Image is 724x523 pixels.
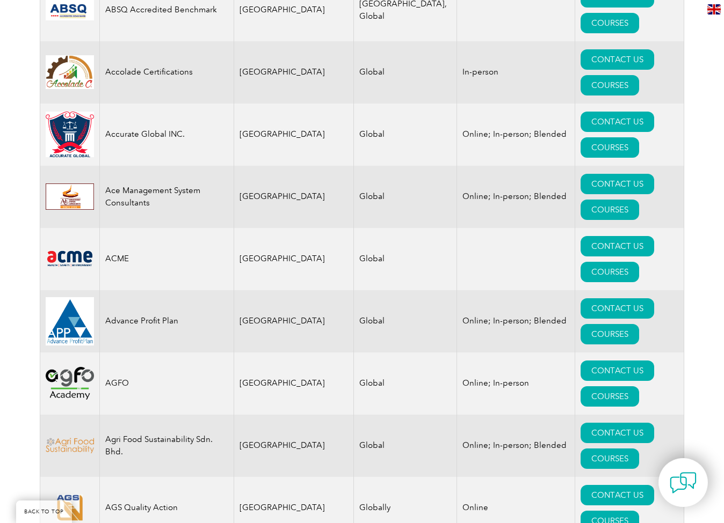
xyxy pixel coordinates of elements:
[100,228,234,290] td: ACME
[581,112,654,132] a: CONTACT US
[234,41,354,104] td: [GEOGRAPHIC_DATA]
[353,166,457,228] td: Global
[581,200,639,220] a: COURSES
[234,352,354,415] td: [GEOGRAPHIC_DATA]
[46,367,94,399] img: 2d900779-188b-ea11-a811-000d3ae11abd-logo.png
[46,297,94,345] img: cd2924ac-d9bc-ea11-a814-000d3a79823d-logo.jpg
[100,352,234,415] td: AGFO
[353,228,457,290] td: Global
[234,290,354,352] td: [GEOGRAPHIC_DATA]
[581,13,639,33] a: COURSES
[457,41,575,104] td: In-person
[353,290,457,352] td: Global
[234,104,354,166] td: [GEOGRAPHIC_DATA]
[46,249,94,269] img: 0f03f964-e57c-ec11-8d20-002248158ec2-logo.png
[46,183,94,210] img: 306afd3c-0a77-ee11-8179-000d3ae1ac14-logo.jpg
[16,500,72,523] a: BACK TO TOP
[581,137,639,158] a: COURSES
[581,423,654,443] a: CONTACT US
[581,448,639,469] a: COURSES
[581,236,654,256] a: CONTACT US
[581,360,654,381] a: CONTACT US
[581,75,639,95] a: COURSES
[100,415,234,477] td: Agri Food Sustainability Sdn. Bhd.
[581,485,654,505] a: CONTACT US
[457,352,575,415] td: Online; In-person
[581,386,639,407] a: COURSES
[581,262,639,282] a: COURSES
[707,4,721,14] img: en
[46,495,94,521] img: e8128bb3-5a91-eb11-b1ac-002248146a66-logo.png
[234,415,354,477] td: [GEOGRAPHIC_DATA]
[353,352,457,415] td: Global
[457,166,575,228] td: Online; In-person; Blended
[353,41,457,104] td: Global
[46,438,94,453] img: f9836cf2-be2c-ed11-9db1-00224814fd52-logo.png
[581,174,654,194] a: CONTACT US
[457,290,575,352] td: Online; In-person; Blended
[234,228,354,290] td: [GEOGRAPHIC_DATA]
[353,104,457,166] td: Global
[581,324,639,344] a: COURSES
[353,415,457,477] td: Global
[100,104,234,166] td: Accurate Global INC.
[100,290,234,352] td: Advance Profit Plan
[46,112,94,158] img: a034a1f6-3919-f011-998a-0022489685a1-logo.png
[457,415,575,477] td: Online; In-person; Blended
[457,104,575,166] td: Online; In-person; Blended
[46,55,94,89] img: 1a94dd1a-69dd-eb11-bacb-002248159486-logo.jpg
[670,469,697,496] img: contact-chat.png
[581,49,654,70] a: CONTACT US
[581,298,654,319] a: CONTACT US
[100,166,234,228] td: Ace Management System Consultants
[100,41,234,104] td: Accolade Certifications
[234,166,354,228] td: [GEOGRAPHIC_DATA]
